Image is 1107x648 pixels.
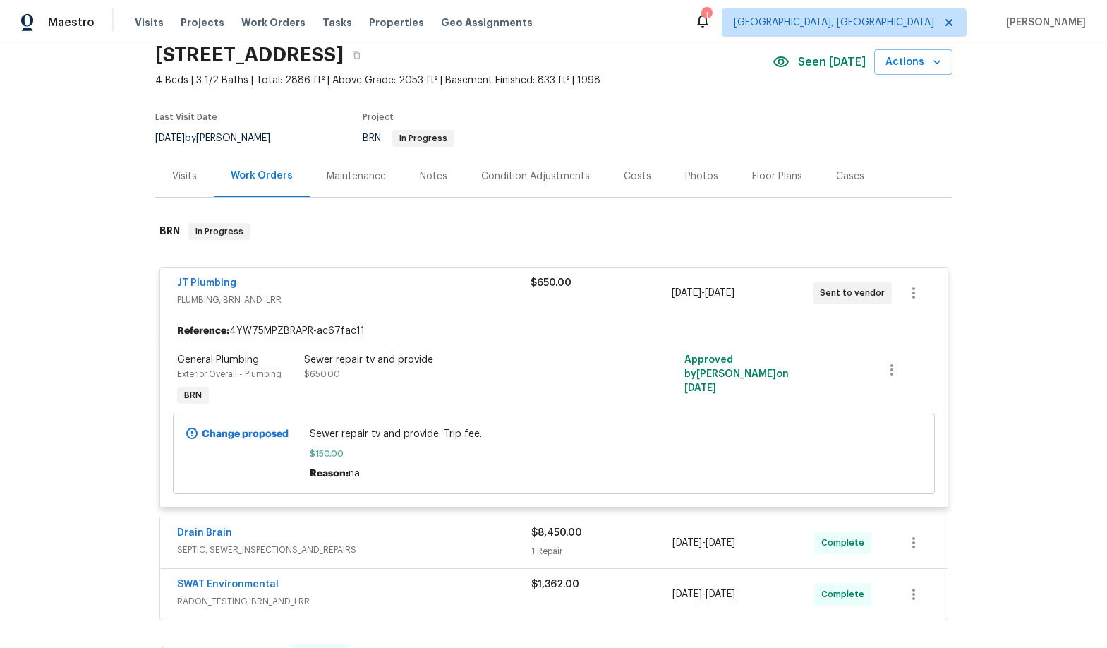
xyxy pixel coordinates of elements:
[177,580,279,589] a: SWAT Environmental
[304,353,613,367] div: Sewer repair tv and provide
[177,370,282,378] span: Exterior Overall - Plumbing
[177,278,236,288] a: JT Plumbing
[820,286,890,300] span: Sent to vendor
[672,288,701,298] span: [DATE]
[369,16,424,30] span: Properties
[344,42,369,68] button: Copy Address
[705,288,734,298] span: [DATE]
[821,587,870,601] span: Complete
[798,55,866,69] span: Seen [DATE]
[172,169,197,184] div: Visits
[48,16,95,30] span: Maestro
[531,544,673,558] div: 1 Repair
[420,169,447,184] div: Notes
[394,134,453,143] span: In Progress
[155,113,217,121] span: Last Visit Date
[231,169,293,183] div: Work Orders
[752,169,802,184] div: Floor Plans
[155,48,344,62] h2: [STREET_ADDRESS]
[160,318,948,344] div: 4YW75MPZBRAPR-ac67fac11
[441,16,533,30] span: Geo Assignments
[177,594,531,608] span: RADON_TESTING, BRN_AND_LRR
[190,224,249,239] span: In Progress
[177,324,229,338] b: Reference:
[177,355,259,365] span: General Plumbing
[177,528,232,538] a: Drain Brain
[363,113,394,121] span: Project
[310,447,797,461] span: $150.00
[531,278,571,288] span: $650.00
[672,589,702,599] span: [DATE]
[310,469,349,479] span: Reason:
[836,169,864,184] div: Cases
[821,536,870,550] span: Complete
[202,429,289,439] b: Change proposed
[481,169,590,184] div: Condition Adjustments
[672,587,735,601] span: -
[310,427,797,441] span: Sewer repair tv and provide. Trip fee.
[701,8,711,23] div: 1
[706,589,735,599] span: [DATE]
[179,388,207,402] span: BRN
[624,169,651,184] div: Costs
[155,130,287,147] div: by [PERSON_NAME]
[684,383,716,393] span: [DATE]
[685,169,718,184] div: Photos
[155,133,185,143] span: [DATE]
[672,286,734,300] span: -
[1000,16,1086,30] span: [PERSON_NAME]
[531,528,582,538] span: $8,450.00
[874,49,952,76] button: Actions
[672,538,702,548] span: [DATE]
[531,580,579,589] span: $1,362.00
[177,543,531,557] span: SEPTIC, SEWER_INSPECTIONS_AND_REPAIRS
[327,169,386,184] div: Maintenance
[363,133,454,143] span: BRN
[734,16,934,30] span: [GEOGRAPHIC_DATA], [GEOGRAPHIC_DATA]
[241,16,306,30] span: Work Orders
[177,293,531,307] span: PLUMBING, BRN_AND_LRR
[672,536,735,550] span: -
[885,54,941,71] span: Actions
[684,355,789,393] span: Approved by [PERSON_NAME] on
[135,16,164,30] span: Visits
[181,16,224,30] span: Projects
[155,209,952,254] div: BRN In Progress
[159,223,180,240] h6: BRN
[304,370,340,378] span: $650.00
[322,18,352,28] span: Tasks
[706,538,735,548] span: [DATE]
[349,469,360,479] span: na
[155,73,773,88] span: 4 Beds | 3 1/2 Baths | Total: 2886 ft² | Above Grade: 2053 ft² | Basement Finished: 833 ft² | 1998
